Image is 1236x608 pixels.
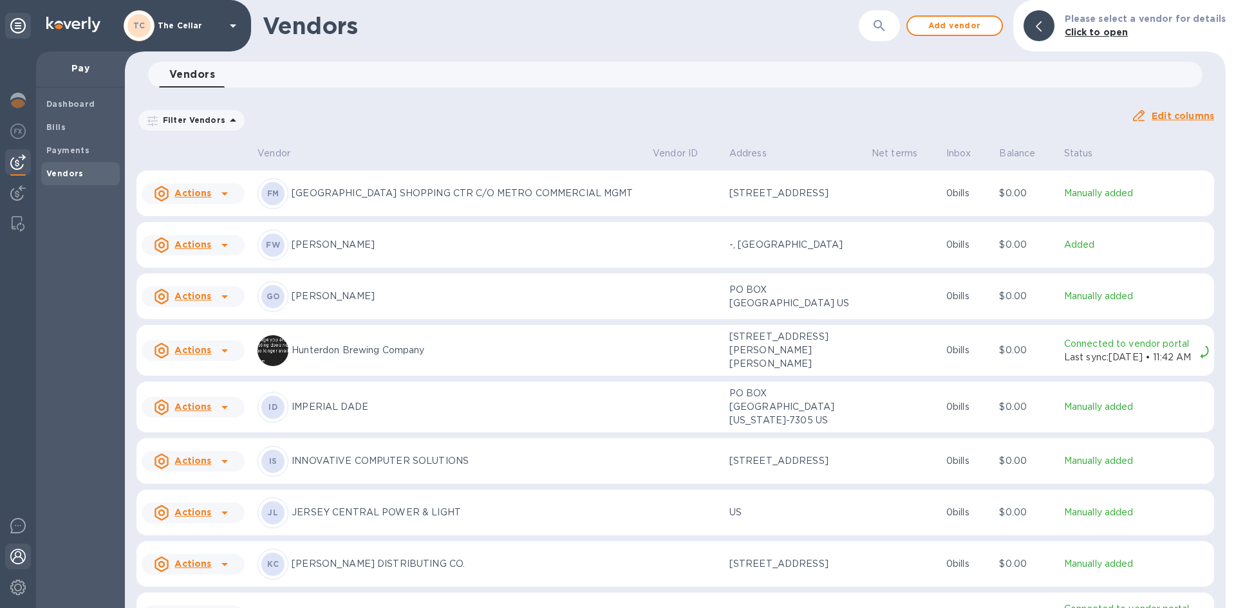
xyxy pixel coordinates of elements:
u: Actions [174,507,211,517]
h1: Vendors [263,12,859,39]
p: Address [729,147,767,160]
span: Vendor ID [653,147,715,160]
b: JL [268,508,278,517]
p: [STREET_ADDRESS] [729,187,858,200]
p: 0 bills [946,400,989,414]
p: $0.00 [999,506,1053,519]
p: Manually added [1064,506,1209,519]
div: Unpin categories [5,13,31,39]
p: $0.00 [999,344,1053,357]
p: Net terms [872,147,917,160]
u: Actions [174,188,211,198]
p: IMPERIAL DADE [292,400,642,414]
u: Actions [174,239,211,250]
p: [PERSON_NAME] DISTRIBUTING CO. [292,557,642,571]
p: [PERSON_NAME] [292,238,642,252]
p: 0 bills [946,506,989,519]
p: Hunterdon Brewing Company [292,344,642,357]
p: $0.00 [999,187,1053,200]
span: Vendors [169,66,215,84]
span: Address [729,147,783,160]
p: 0 bills [946,290,989,303]
p: Status [1064,147,1093,160]
p: 0 bills [946,454,989,468]
b: KC [267,559,279,569]
span: Add vendor [918,18,991,33]
p: -, [GEOGRAPHIC_DATA] [729,238,858,252]
p: Manually added [1064,290,1209,303]
p: [STREET_ADDRESS][PERSON_NAME][PERSON_NAME] [729,330,858,371]
b: GO [267,291,280,301]
p: Vendor [257,147,290,160]
span: Inbox [946,147,988,160]
p: Manually added [1064,454,1209,468]
p: Last sync: [DATE] • 11:42 AM [1064,351,1195,364]
b: Click to open [1065,27,1128,37]
p: [STREET_ADDRESS] [729,454,858,468]
u: Actions [174,401,211,412]
p: $0.00 [999,454,1053,468]
p: $0.00 [999,557,1053,571]
span: Vendor [257,147,307,160]
p: [PERSON_NAME] [292,290,642,303]
span: Net terms [872,147,934,160]
p: PO BOX [GEOGRAPHIC_DATA] US [729,283,858,310]
span: Balance [999,147,1052,160]
b: Please select a vendor for details [1065,14,1226,24]
img: Logo [46,17,100,32]
b: IS [269,456,277,466]
p: INNOVATIVE COMPUTER SOLUTIONS [292,454,642,468]
u: Actions [174,291,211,301]
p: $0.00 [999,238,1053,252]
p: $0.00 [999,400,1053,414]
p: Inbox [946,147,971,160]
p: Balance [999,147,1035,160]
button: Add vendor [906,15,1003,36]
b: Bills [46,122,66,132]
b: Payments [46,145,89,155]
b: Dashboard [46,99,95,109]
p: Pay [46,62,115,75]
u: Actions [174,558,211,569]
p: Manually added [1064,400,1209,414]
b: ID [268,402,277,412]
u: Actions [174,345,211,355]
b: FM [267,189,279,198]
p: Manually added [1064,187,1209,200]
p: [STREET_ADDRESS] [729,557,858,571]
b: TC [133,21,145,30]
p: PO BOX [GEOGRAPHIC_DATA][US_STATE]-7305 US [729,387,858,427]
p: US [729,506,858,519]
p: 0 bills [946,344,989,357]
p: Connected to vendor portal [1064,337,1195,351]
p: Added [1064,238,1209,252]
p: The Cellar [158,21,222,30]
p: Filter Vendors [158,115,225,125]
p: 0 bills [946,187,989,200]
u: Edit columns [1152,111,1214,121]
b: Vendors [46,169,84,178]
p: Vendor ID [653,147,698,160]
b: FW [266,240,280,250]
p: JERSEY CENTRAL POWER & LIGHT [292,506,642,519]
p: $0.00 [999,290,1053,303]
p: [GEOGRAPHIC_DATA] SHOPPING CTR C/O METRO COMMERCIAL MGMT [292,187,642,200]
img: Foreign exchange [10,124,26,139]
p: Manually added [1064,557,1209,571]
p: 0 bills [946,557,989,571]
u: Actions [174,456,211,466]
p: 0 bills [946,238,989,252]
